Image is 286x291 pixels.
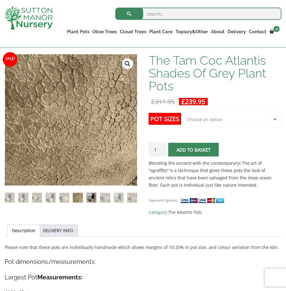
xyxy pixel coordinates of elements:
[87,193,96,203] img: The Tam Coc Atlantis Shades Of Grey Plant Pots - Image 7
[268,27,281,36] a: 0
[91,27,118,36] a: Olive Trees
[168,209,202,215] a: The Atlantis Pots
[174,27,210,36] a: Topiary&Other
[151,97,175,106] bdi: 311.95
[118,27,148,36] a: Cloud Trees
[210,27,226,36] a: About
[149,54,281,92] h1: The Tam Coc Atlantis Shades Of Grey Plant Pots
[65,27,91,36] a: Plant Pots
[180,197,226,204] img: payment supported
[181,97,185,106] span: £
[273,26,280,32] span: 0
[5,257,281,267] h4: Pot dimensions/measurements:
[247,27,268,36] a: Contact
[148,27,174,36] a: Plant Care
[12,225,35,236] a: Description
[5,273,281,282] h4: Largest Pot
[115,8,281,20] input: Search...
[59,193,69,203] img: The Tam Coc Atlantis Shades Of Grey Plant Pots - Image 5
[73,193,83,203] img: The Tam Coc Atlantis Shades Of Grey Plant Pots - Image 6
[151,97,155,106] span: £
[149,198,178,203] small: Payment Options:
[5,244,279,250] strong: Please note that these pots are individually handmade which allows margins of 10-20% in pot size,...
[46,193,55,203] img: The Tam Coc Atlantis Shades Of Grey Plant Pots - Image 4
[3,52,17,67] span: Sale!
[5,6,53,30] img: logo
[122,58,133,69] a: View full-screen image gallery
[127,193,137,203] img: The Tam Coc Atlantis Shades Of Grey Plant Pots - Image 10
[149,113,181,125] label: Pot Sizes
[100,193,110,203] img: The Tam Coc Atlantis Shades Of Grey Plant Pots - Image 8
[43,225,73,236] a: DELIVERY INFO
[226,27,247,36] a: Delivery
[18,193,28,203] img: The Tam Coc Atlantis Shades Of Grey Plant Pots - Image 2
[181,97,205,106] bdi: 239.95
[149,209,281,216] span: Category:
[114,193,124,203] img: The Tam Coc Atlantis Shades Of Grey Plant Pots - Image 9
[37,274,83,281] strong: Measurements:
[32,193,42,203] img: The Tam Coc Atlantis Shades Of Grey Plant Pots - Image 3
[149,160,272,188] strong: Blending the ancient with the contemporary! The art of “sgraffito” is a technique that gives thes...
[168,143,219,156] button: Add to basket
[149,143,167,156] input: Product quantity
[5,193,15,203] img: The Tam Coc Atlantis Shades Of Grey Plant Pots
